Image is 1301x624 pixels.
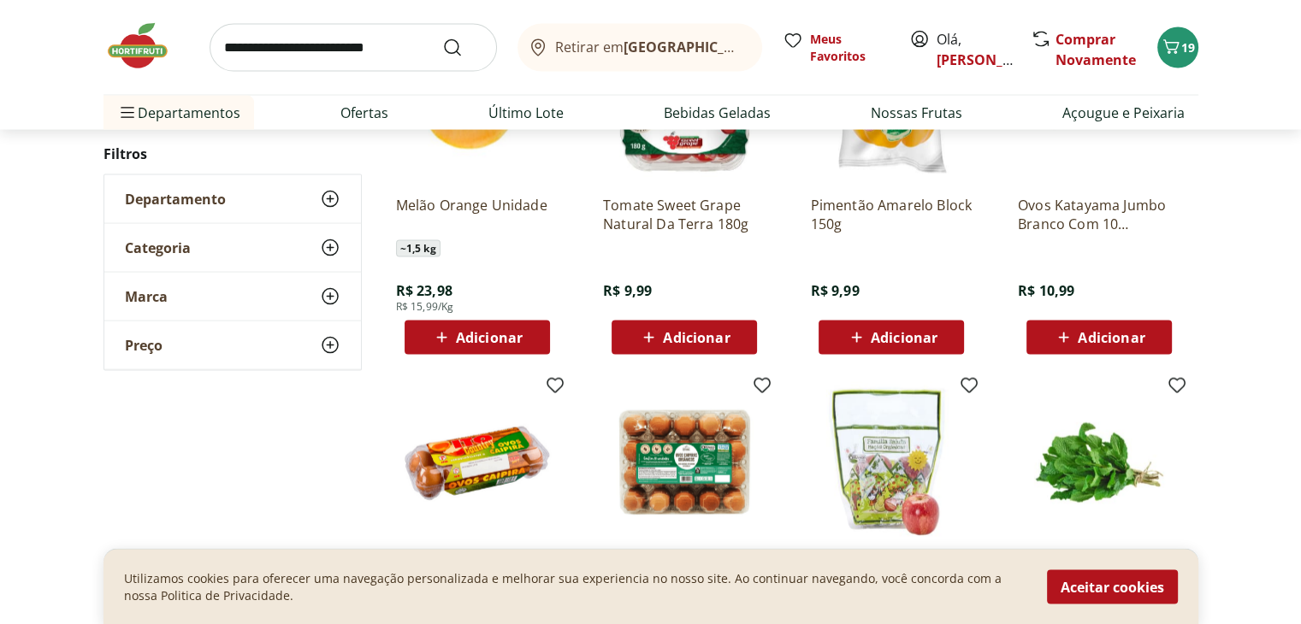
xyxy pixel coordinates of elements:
[396,281,452,300] span: R$ 23,98
[937,50,1048,69] a: [PERSON_NAME]
[1018,281,1074,300] span: R$ 10,99
[125,191,226,208] span: Departamento
[124,569,1026,603] p: Utilizamos cookies para oferecer uma navegação personalizada e melhorar sua experiencia no nosso ...
[210,24,497,72] input: search
[396,382,559,545] img: Ovos Caipiras Country Ito 10 Unidades
[1062,103,1185,123] a: Açougue e Peixaria
[396,300,454,314] span: R$ 15,99/Kg
[603,382,766,545] img: Ovo Caipira Orgânico Natural Da Terra com 20 unidades
[442,38,483,58] button: Submit Search
[603,196,766,233] a: Tomate Sweet Grape Natural Da Terra 180g
[340,103,388,123] a: Ofertas
[871,331,937,344] span: Adicionar
[810,382,973,545] img: Maçã Orgânica 500G Unidade
[117,92,138,133] button: Menu
[1018,382,1180,545] img: Hortelã Unidade
[103,137,362,171] h2: Filtros
[810,196,973,233] a: Pimentão Amarelo Block 150g
[125,288,168,305] span: Marca
[603,281,652,300] span: R$ 9,99
[624,38,912,56] b: [GEOGRAPHIC_DATA]/[GEOGRAPHIC_DATA]
[664,103,771,123] a: Bebidas Geladas
[555,39,744,55] span: Retirar em
[104,273,361,321] button: Marca
[1047,569,1178,603] button: Aceitar cookies
[612,321,757,355] button: Adicionar
[937,29,1013,70] span: Olá,
[1157,27,1198,68] button: Carrinho
[517,24,762,72] button: Retirar em[GEOGRAPHIC_DATA]/[GEOGRAPHIC_DATA]
[104,224,361,272] button: Categoria
[396,240,441,257] span: ~ 1,5 kg
[1026,321,1172,355] button: Adicionar
[810,31,889,65] span: Meus Favoritos
[819,321,964,355] button: Adicionar
[104,175,361,223] button: Departamento
[103,21,189,72] img: Hortifruti
[871,103,962,123] a: Nossas Frutas
[104,321,361,369] button: Preço
[783,31,889,65] a: Meus Favoritos
[456,331,523,344] span: Adicionar
[117,92,240,133] span: Departamentos
[125,239,191,256] span: Categoria
[125,337,163,354] span: Preço
[1181,39,1195,56] span: 19
[1018,196,1180,233] a: Ovos Katayama Jumbo Branco Com 10 Unidades
[1056,30,1136,69] a: Comprar Novamente
[405,321,550,355] button: Adicionar
[396,196,559,233] a: Melão Orange Unidade
[663,331,730,344] span: Adicionar
[488,103,564,123] a: Último Lote
[810,281,859,300] span: R$ 9,99
[1078,331,1144,344] span: Adicionar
